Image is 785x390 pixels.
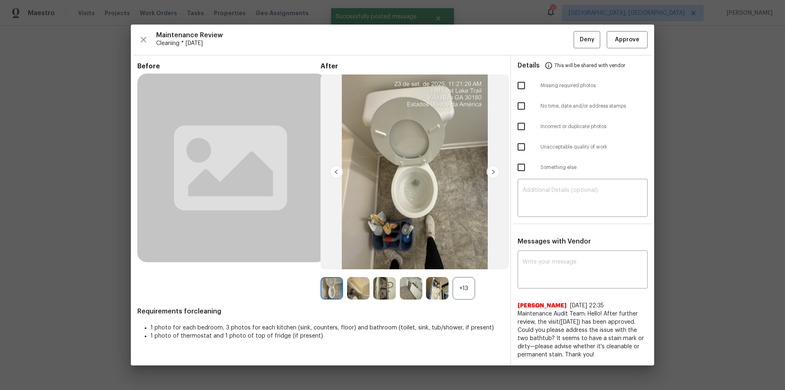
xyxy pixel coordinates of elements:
span: Something else [541,164,648,171]
span: Approve [615,35,639,45]
div: Unacceptable quality of work [511,137,654,157]
button: Deny [574,31,600,49]
div: Missing required photos [511,75,654,96]
span: Messages with Vendor [518,238,591,245]
img: left-chevron-button-url [330,165,343,178]
div: Incorrect or duplicate photos [511,116,654,137]
span: Cleaning * [DATE] [156,39,574,47]
span: [PERSON_NAME] [518,302,567,310]
div: Something else [511,157,654,178]
span: Before [137,62,321,70]
span: This will be shared with vendor [554,56,625,75]
img: right-chevron-button-url [487,165,500,178]
div: No time, date and/or address stamps [511,96,654,116]
span: Maintenance Review [156,31,574,39]
span: Missing required photos [541,82,648,89]
div: +13 [453,277,475,300]
span: Details [518,56,540,75]
span: Unacceptable quality of work [541,144,648,151]
span: Maintenance Audit Team: Hello! After further review, the visit([DATE]) has been approved. Could y... [518,310,648,359]
span: After [321,62,504,70]
li: 1 photo of thermostat and 1 photo of top of fridge (if present) [150,332,504,340]
span: Requirements for cleaning [137,307,504,316]
span: Incorrect or duplicate photos [541,123,648,130]
span: Deny [580,35,594,45]
li: 1 photo for each bedroom, 3 photos for each kitchen (sink, counters, floor) and bathroom (toilet,... [150,324,504,332]
button: Approve [607,31,648,49]
span: No time, date and/or address stamps [541,103,648,110]
span: [DATE] 22:35 [570,303,604,309]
